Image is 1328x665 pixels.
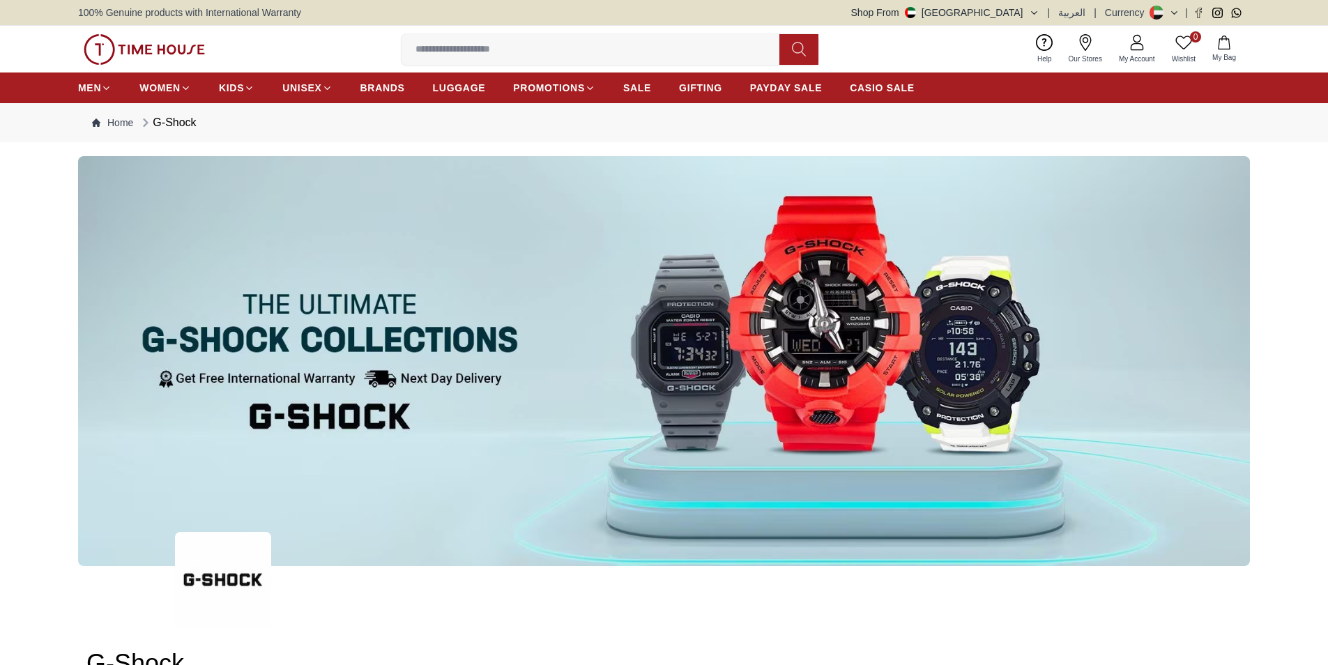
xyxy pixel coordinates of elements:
[850,75,915,100] a: CASIO SALE
[78,156,1250,566] img: ...
[750,81,822,95] span: PAYDAY SALE
[1163,31,1204,67] a: 0Wishlist
[905,7,916,18] img: United Arab Emirates
[360,81,405,95] span: BRANDS
[78,75,112,100] a: MEN
[1207,52,1242,63] span: My Bag
[623,75,651,100] a: SALE
[175,532,271,628] img: ...
[750,75,822,100] a: PAYDAY SALE
[219,81,244,95] span: KIDS
[1204,33,1244,66] button: My Bag
[139,114,196,131] div: G-Shock
[84,34,205,65] img: ...
[1060,31,1111,67] a: Our Stores
[1212,8,1223,18] a: Instagram
[1029,31,1060,67] a: Help
[1193,8,1204,18] a: Facebook
[1231,8,1242,18] a: Whatsapp
[679,75,722,100] a: GIFTING
[92,116,133,130] a: Home
[282,81,321,95] span: UNISEX
[623,81,651,95] span: SALE
[513,81,585,95] span: PROMOTIONS
[78,81,101,95] span: MEN
[78,6,301,20] span: 100% Genuine products with International Warranty
[219,75,254,100] a: KIDS
[513,75,595,100] a: PROMOTIONS
[1190,31,1201,43] span: 0
[282,75,332,100] a: UNISEX
[1032,54,1058,64] span: Help
[433,75,486,100] a: LUGGAGE
[1048,6,1051,20] span: |
[360,75,405,100] a: BRANDS
[1063,54,1108,64] span: Our Stores
[850,81,915,95] span: CASIO SALE
[139,75,191,100] a: WOMEN
[1113,54,1161,64] span: My Account
[1094,6,1097,20] span: |
[1058,6,1085,20] button: العربية
[1105,6,1150,20] div: Currency
[433,81,486,95] span: LUGGAGE
[139,81,181,95] span: WOMEN
[78,103,1250,142] nav: Breadcrumb
[1185,6,1188,20] span: |
[851,6,1039,20] button: Shop From[GEOGRAPHIC_DATA]
[679,81,722,95] span: GIFTING
[1166,54,1201,64] span: Wishlist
